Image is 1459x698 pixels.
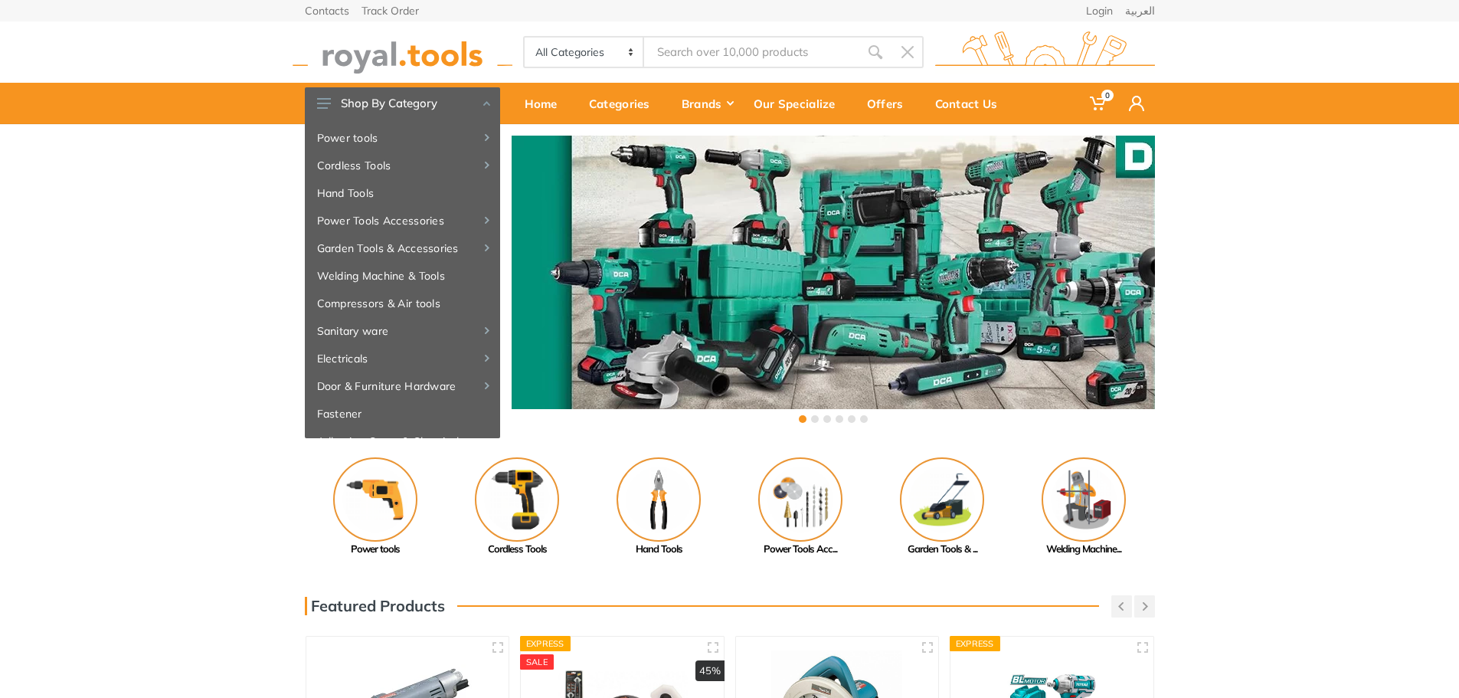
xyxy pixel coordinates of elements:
[743,83,856,124] a: Our Specialize
[900,457,984,542] img: Royal - Garden Tools & Accessories
[514,83,578,124] a: Home
[305,457,447,557] a: Power tools
[305,345,500,372] a: Electricals
[520,654,554,670] div: SALE
[305,234,500,262] a: Garden Tools & Accessories
[924,87,1019,120] div: Contact Us
[305,262,500,290] a: Welding Machine & Tools
[305,542,447,557] div: Power tools
[305,400,500,428] a: Fastener
[475,457,559,542] img: Royal - Cordless Tools
[514,87,578,120] div: Home
[1013,457,1155,557] a: Welding Machine...
[305,152,500,179] a: Cordless Tools
[305,428,500,455] a: Adhesive, Spray & Chemical
[644,36,859,68] input: Site search
[305,124,500,152] a: Power tools
[695,660,725,682] div: 45%
[305,317,500,345] a: Sanitary ware
[1042,457,1126,542] img: Royal - Welding Machine & Tools
[617,457,701,542] img: Royal - Hand Tools
[730,457,872,557] a: Power Tools Acc...
[361,5,419,16] a: Track Order
[447,542,588,557] div: Cordless Tools
[305,87,500,120] button: Shop By Category
[730,542,872,557] div: Power Tools Acc...
[578,83,671,124] a: Categories
[743,87,856,120] div: Our Specialize
[1079,83,1118,124] a: 0
[588,542,730,557] div: Hand Tools
[520,636,571,651] div: Express
[305,597,445,615] h3: Featured Products
[578,87,671,120] div: Categories
[950,636,1000,651] div: Express
[305,290,500,317] a: Compressors & Air tools
[872,457,1013,557] a: Garden Tools & ...
[305,207,500,234] a: Power Tools Accessories
[447,457,588,557] a: Cordless Tools
[1086,5,1113,16] a: Login
[588,457,730,557] a: Hand Tools
[856,83,924,124] a: Offers
[924,83,1019,124] a: Contact Us
[293,31,512,74] img: royal.tools Logo
[305,372,500,400] a: Door & Furniture Hardware
[1125,5,1155,16] a: العربية
[935,31,1155,74] img: royal.tools Logo
[305,179,500,207] a: Hand Tools
[1013,542,1155,557] div: Welding Machine...
[1101,90,1114,101] span: 0
[333,457,417,542] img: Royal - Power tools
[758,457,842,542] img: Royal - Power Tools Accessories
[872,542,1013,557] div: Garden Tools & ...
[305,5,349,16] a: Contacts
[525,38,645,67] select: Category
[671,87,743,120] div: Brands
[856,87,924,120] div: Offers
